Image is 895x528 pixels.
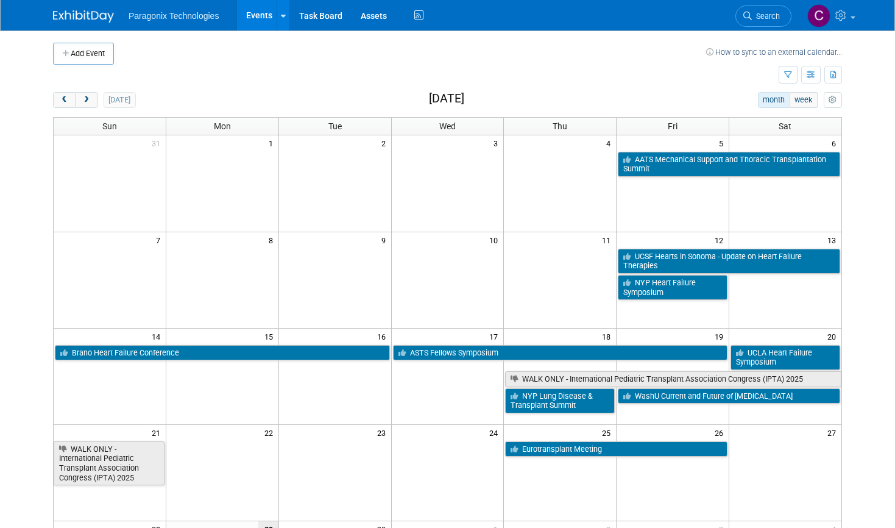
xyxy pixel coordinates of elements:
button: month [758,92,790,108]
button: next [75,92,97,108]
button: prev [53,92,76,108]
button: myCustomButton [824,92,842,108]
span: Paragonix Technologies [129,11,219,21]
h2: [DATE] [429,92,464,105]
span: 13 [826,232,841,248]
span: 22 [263,425,278,440]
span: Search [752,12,780,21]
a: WashU Current and Future of [MEDICAL_DATA] [618,388,840,404]
span: Wed [439,121,456,131]
span: Sun [102,121,117,131]
span: 23 [376,425,391,440]
span: 3 [492,135,503,151]
span: 10 [488,232,503,248]
span: 31 [150,135,166,151]
span: 6 [830,135,841,151]
button: Add Event [53,43,114,65]
a: Search [735,5,791,27]
a: How to sync to an external calendar... [706,48,842,57]
span: 17 [488,329,503,344]
span: 15 [263,329,278,344]
button: week [790,92,818,108]
span: 7 [155,232,166,248]
span: 8 [267,232,278,248]
span: 20 [826,329,841,344]
span: 12 [713,232,729,248]
a: Eurotransplant Meeting [505,441,727,457]
span: 5 [718,135,729,151]
a: WALK ONLY - International Pediatric Transplant Association Congress (IPTA) 2025 [54,441,164,486]
span: 11 [601,232,616,248]
a: WALK ONLY - International Pediatric Transplant Association Congress (IPTA) 2025 [505,371,841,387]
a: UCLA Heart Failure Symposium [731,345,840,370]
span: 14 [150,329,166,344]
span: 18 [601,329,616,344]
a: NYP Heart Failure Symposium [618,275,727,300]
span: 25 [601,425,616,440]
i: Personalize Calendar [829,96,837,104]
span: 2 [380,135,391,151]
a: Brano Heart Failure Conference [55,345,390,361]
span: 26 [713,425,729,440]
span: Sat [779,121,791,131]
button: [DATE] [104,92,136,108]
a: UCSF Hearts in Sonoma - Update on Heart Failure Therapies [618,249,840,274]
span: 4 [605,135,616,151]
img: ExhibitDay [53,10,114,23]
span: Tue [328,121,342,131]
span: Mon [214,121,231,131]
a: ASTS Fellows Symposium [393,345,727,361]
span: 21 [150,425,166,440]
img: Corinne McNamara [807,4,830,27]
span: 27 [826,425,841,440]
span: Thu [553,121,567,131]
a: NYP Lung Disease & Transplant Summit [505,388,615,413]
span: 1 [267,135,278,151]
span: 16 [376,329,391,344]
span: 19 [713,329,729,344]
a: AATS Mechanical Support and Thoracic Transplantation Summit [618,152,840,177]
span: 24 [488,425,503,440]
span: Fri [668,121,677,131]
span: 9 [380,232,391,248]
